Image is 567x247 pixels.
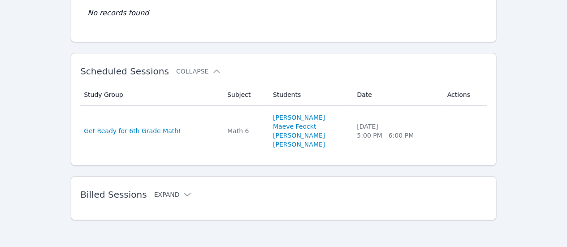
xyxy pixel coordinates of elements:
th: Study Group [80,84,222,106]
div: Math 6 [227,126,262,135]
a: [PERSON_NAME] [273,113,325,122]
th: Subject [222,84,268,106]
a: [PERSON_NAME] [273,140,325,149]
tr: Get Ready for 6th Grade Math!Math 6[PERSON_NAME]Maeve Feockt[PERSON_NAME][PERSON_NAME][DATE]5:00 ... [80,106,487,156]
div: [DATE] 5:00 PM — 6:00 PM [357,122,436,140]
span: Scheduled Sessions [80,66,169,77]
th: Actions [442,84,487,106]
th: Date [351,84,441,106]
button: Expand [154,190,192,199]
span: Billed Sessions [80,189,147,200]
a: [PERSON_NAME] [273,131,325,140]
th: Students [268,84,351,106]
a: Get Ready for 6th Grade Math! [84,126,181,135]
button: Collapse [176,67,221,76]
a: Maeve Feockt [273,122,316,131]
